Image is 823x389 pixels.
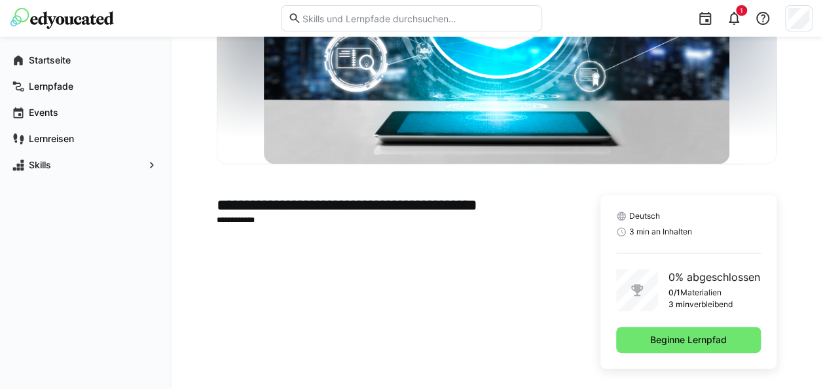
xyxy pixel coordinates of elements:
p: 0% abgeschlossen [668,269,760,285]
button: Beginne Lernpfad [616,327,761,353]
p: Materialien [680,287,722,298]
p: verbleibend [689,299,733,310]
p: 0/1 [668,287,680,298]
span: 3 min an Inhalten [629,227,692,237]
span: 1 [740,7,743,14]
p: 3 min [668,299,689,310]
input: Skills und Lernpfade durchsuchen… [301,12,535,24]
span: Beginne Lernpfad [648,333,729,346]
span: Deutsch [629,211,660,221]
